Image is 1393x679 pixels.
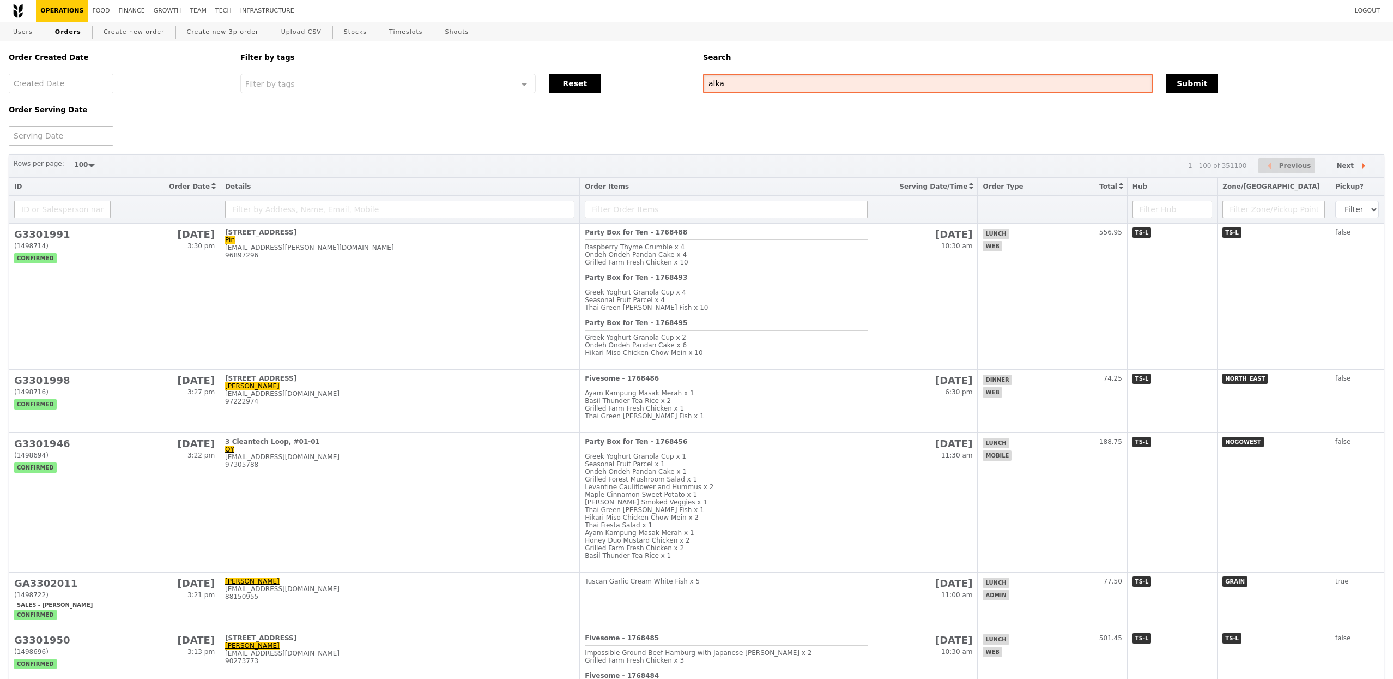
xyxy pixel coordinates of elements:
[585,296,665,304] span: Seasonal Fruit Parcel x 4
[1222,576,1247,587] span: GRAIN
[878,634,972,646] h2: [DATE]
[983,578,1009,588] span: lunch
[9,53,227,62] h5: Order Created Date
[187,242,215,250] span: 3:30 pm
[983,183,1023,190] span: Order Type
[1132,633,1152,644] span: TS-L
[585,476,697,483] span: Grilled Forest Mushroom Salad x 1
[14,634,111,646] h2: G3301950
[14,201,111,218] input: ID or Salesperson name
[585,341,687,349] span: Ondeh Ondeh Pandan Cake x 6
[225,461,574,468] div: 97305788
[225,398,574,405] div: 97222974
[14,438,111,449] h2: G3301946
[941,452,972,459] span: 11:30 am
[14,578,111,589] h2: GA3302011
[941,648,972,656] span: 10:30 am
[878,438,972,449] h2: [DATE]
[121,634,215,646] h2: [DATE]
[585,201,868,218] input: Filter Order Items
[585,405,684,412] span: Grilled Farm Fresh Chicken x 1
[1222,374,1268,384] span: NORTH_EAST
[585,460,665,468] span: Seasonal Fruit Parcel x 1
[1132,437,1152,447] span: TS-L
[121,229,215,240] h2: [DATE]
[585,412,704,420] span: Thai Green [PERSON_NAME] Fish x 1
[945,388,972,396] span: 6:30 pm
[585,243,685,251] span: Raspberry Thyme Crumble x 4
[1335,229,1351,236] span: false
[1104,375,1122,382] span: 74.25
[225,251,574,259] div: 96897296
[1099,634,1122,642] span: 501.45
[225,585,574,593] div: [EMAIL_ADDRESS][DOMAIN_NAME]
[1166,74,1218,93] button: Submit
[585,468,687,476] span: Ondeh Ondeh Pandan Cake x 1
[878,578,972,589] h2: [DATE]
[385,22,427,42] a: Timeslots
[187,388,215,396] span: 3:27 pm
[225,438,574,446] div: 3 Cleantech Loop, #01-01
[941,591,972,599] span: 11:00 am
[1335,578,1349,585] span: true
[121,578,215,589] h2: [DATE]
[1132,227,1152,238] span: TS-L
[585,537,690,544] span: Honey Duo Mustard Chicken x 2
[121,375,215,386] h2: [DATE]
[225,375,574,382] div: [STREET_ADDRESS]
[585,657,684,664] span: Grilled Farm Fresh Chicken x 3
[1222,633,1241,644] span: TS-L
[183,22,263,42] a: Create new 3p order
[585,544,684,552] span: Grilled Farm Fresh Chicken x 2
[983,387,1002,398] span: web
[585,397,671,405] span: Basil Thunder Tea Rice x 2
[225,634,574,642] div: [STREET_ADDRESS]
[225,229,574,236] div: [STREET_ADDRESS]
[225,382,280,390] a: [PERSON_NAME]
[14,452,111,459] div: (1498694)
[225,236,235,244] a: Pin
[225,578,280,585] a: [PERSON_NAME]
[225,201,574,218] input: Filter by Address, Name, Email, Mobile
[1335,183,1364,190] span: Pickup?
[9,106,227,114] h5: Order Serving Date
[1188,162,1247,170] div: 1 - 100 of 351100
[340,22,371,42] a: Stocks
[585,578,868,585] div: Tuscan Garlic Cream White Fish x 5
[585,304,708,311] span: Thai Green [PERSON_NAME] Fish x 10
[1132,201,1213,218] input: Filter Hub
[585,438,687,446] b: Party Box for Ten - 1768456
[14,375,111,386] h2: G3301998
[1222,183,1320,190] span: Zone/[GEOGRAPHIC_DATA]
[585,649,811,657] span: Impossible Ground Beef Hamburg with Japanese [PERSON_NAME] x 2
[225,593,574,600] div: 88150955
[585,259,688,266] span: Grilled Farm Fresh Chicken x 10
[585,634,659,642] b: Fivesome - 1768485
[1222,437,1263,447] span: NOGOWEST
[14,253,57,263] span: confirmed
[983,229,1009,239] span: lunch
[585,389,694,397] span: Ayam Kampung Masak Merah x 1
[187,648,215,656] span: 3:13 pm
[878,375,972,386] h2: [DATE]
[983,375,1012,385] span: dinner
[187,452,215,459] span: 3:22 pm
[225,650,574,657] div: [EMAIL_ADDRESS][DOMAIN_NAME]
[1132,576,1152,587] span: TS-L
[1335,375,1351,382] span: false
[585,506,704,514] span: Thai Green [PERSON_NAME] Fish x 1
[14,591,111,599] div: (1498722)
[9,74,113,93] input: Created Date
[983,241,1002,251] span: web
[225,183,251,190] span: Details
[941,242,972,250] span: 10:30 am
[225,390,574,398] div: [EMAIL_ADDRESS][DOMAIN_NAME]
[225,453,574,461] div: [EMAIL_ADDRESS][DOMAIN_NAME]
[225,642,280,650] a: [PERSON_NAME]
[585,349,703,357] span: Hikari Miso Chicken Chow Mein x 10
[14,229,111,240] h2: G3301991
[585,491,697,498] span: Maple Cinnamon Sweet Potato x 1
[585,453,686,460] span: Greek Yoghurt Granola Cup x 1
[703,74,1153,93] input: Search any field
[277,22,326,42] a: Upload CSV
